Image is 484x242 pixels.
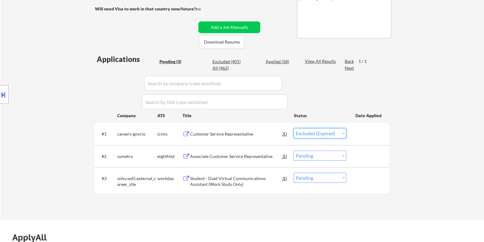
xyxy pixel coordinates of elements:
div: JD [282,128,288,139]
input: Search by company (case sensitive) [144,76,282,90]
strong: Will need Visa to work in that country now/future?: [95,6,197,11]
div: Excluded (401) [212,59,243,65]
div: Next [344,65,354,71]
div: JD [282,173,288,184]
div: View All Results [305,58,337,64]
div: JD [282,151,288,162]
div: icims [157,131,182,137]
div: Title [182,113,288,119]
div: Student - Duet Virtual Communications Assistant (Work Study Only) [190,175,282,187]
div: Company [117,113,157,119]
div: Date Applied [355,113,382,119]
div: Pending (3) [159,59,190,65]
div: ATS [157,113,182,119]
div: Associate Customer Service Representative [190,153,282,159]
div: careers-govcio [117,131,157,137]
div: workday [157,175,182,182]
div: Status [294,110,346,121]
div: Back [344,58,354,64]
div: #3 [101,175,112,182]
div: Applied (58) [265,59,296,65]
button: Download Resume [199,35,244,49]
button: Add a Job Manually [198,21,260,33]
div: Customer Service Representative [190,131,282,137]
div: eightfold [157,153,182,159]
div: symetra [117,153,157,159]
div: 1 / 1 [358,58,372,64]
div: All (462) [212,65,243,71]
div: snhu.wd5.external_career_site [117,175,157,187]
div: no [196,6,213,12]
div: Applications [96,56,157,63]
input: Search by title (case sensitive) [142,94,287,109]
div: #2 [101,153,112,159]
